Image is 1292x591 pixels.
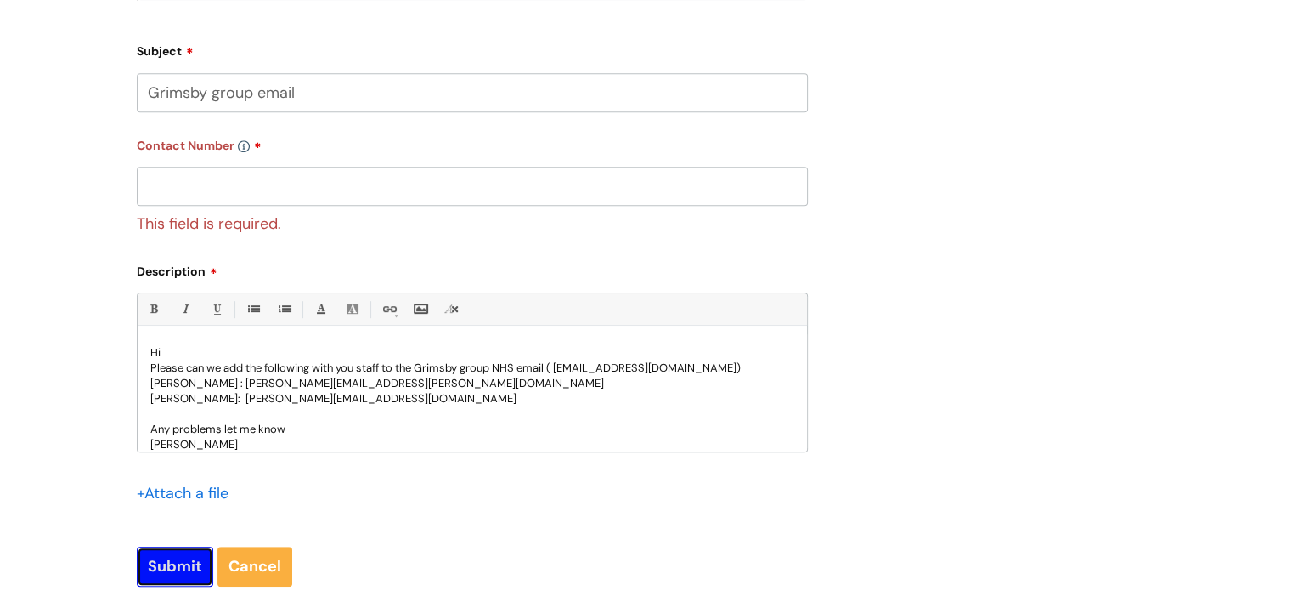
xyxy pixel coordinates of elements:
label: Description [137,259,808,279]
a: Cancel [217,547,292,586]
a: Link [378,298,399,320]
a: Font Color [310,298,331,320]
input: Submit [137,547,213,586]
a: • Unordered List (Ctrl-Shift-7) [242,298,263,320]
a: Italic (Ctrl-I) [174,298,195,320]
p: Any problems let me know [150,422,794,437]
p: Hi [150,345,794,361]
a: Underline(Ctrl-U) [206,298,227,320]
a: Insert Image... [409,298,431,320]
div: Attach a file [137,480,239,507]
p: [PERSON_NAME] [150,437,794,452]
a: Bold (Ctrl-B) [143,298,164,320]
a: Back Color [341,298,363,320]
p: [PERSON_NAME]: [PERSON_NAME][EMAIL_ADDRESS][DOMAIN_NAME] [150,391,794,406]
a: 1. Ordered List (Ctrl-Shift-8) [274,298,295,320]
p: [PERSON_NAME] : [PERSON_NAME][EMAIL_ADDRESS][PERSON_NAME][DOMAIN_NAME] [150,376,794,391]
img: info-icon.svg [238,140,250,152]
p: Please can we add the following with you staff to the Grimsby group NHS email ( [EMAIL_ADDRESS][D... [150,361,794,376]
label: Contact Number [137,133,808,153]
a: Remove formatting (Ctrl-\) [441,298,462,320]
label: Subject [137,38,808,59]
div: This field is required. [137,206,808,237]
